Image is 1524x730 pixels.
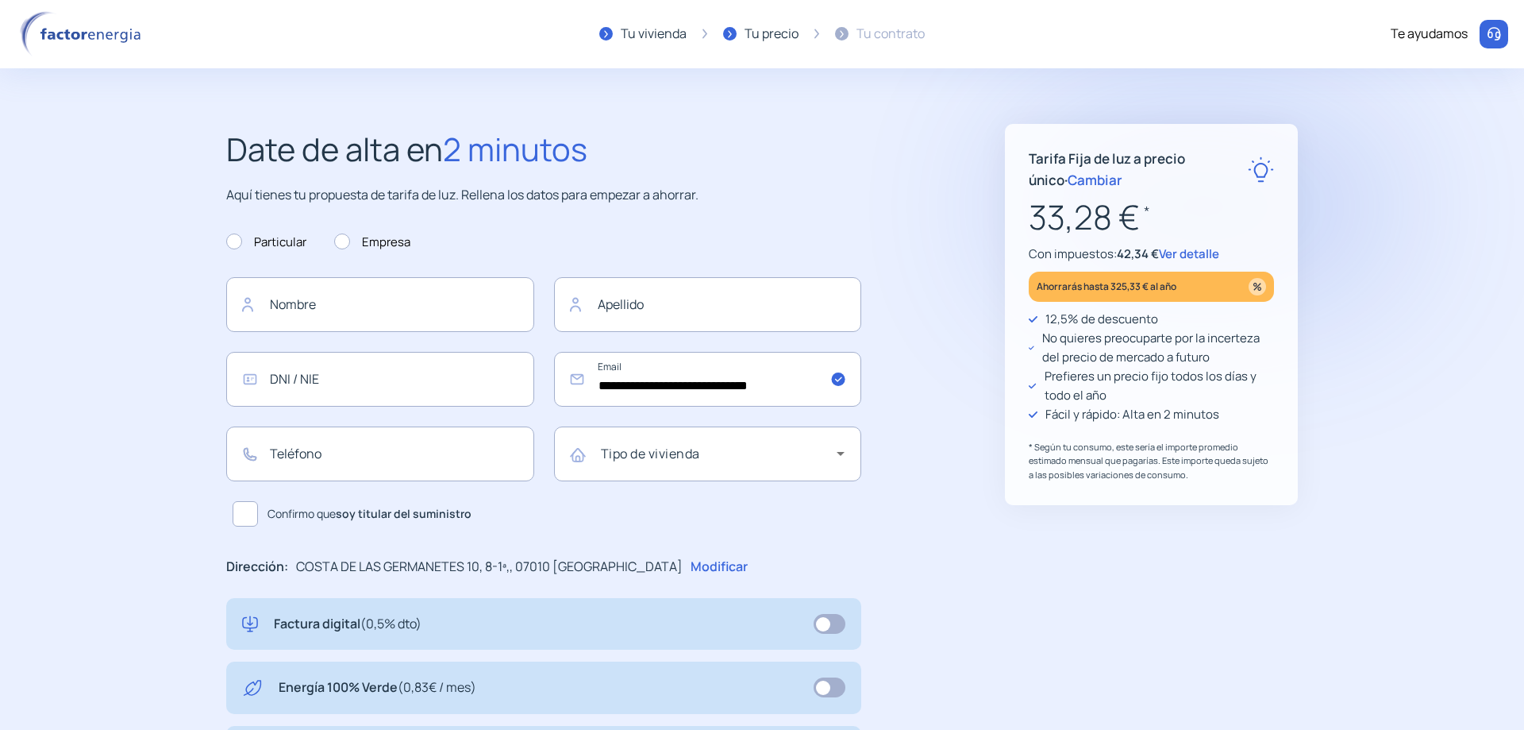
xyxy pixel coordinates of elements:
[226,124,861,175] h2: Date de alta en
[1391,24,1468,44] div: Te ayudamos
[274,614,421,635] p: Factura digital
[443,127,587,171] span: 2 minutos
[279,678,476,698] p: Energía 100% Verde
[296,557,683,577] p: COSTA DE LAS GERMANETES 10, 8-1ª,, 07010 [GEOGRAPHIC_DATA]
[242,678,263,698] img: energy-green.svg
[267,505,471,523] span: Confirmo que
[1117,245,1159,262] span: 42,34 €
[398,678,476,696] span: (0,83€ / mes)
[1045,405,1219,424] p: Fácil y rápido: Alta en 2 minutos
[745,24,799,44] div: Tu precio
[226,557,288,577] p: Dirección:
[1159,245,1219,262] span: Ver detalle
[16,11,151,57] img: logo factor
[856,24,925,44] div: Tu contrato
[1042,329,1274,367] p: No quieres preocuparte por la incerteza del precio de mercado a futuro
[1029,245,1274,264] p: Con impuestos:
[1037,277,1176,295] p: Ahorrarás hasta 325,33 € al año
[1029,191,1274,244] p: 33,28 €
[1249,278,1266,295] img: percentage_icon.svg
[336,506,471,521] b: soy titular del suministro
[1068,171,1122,189] span: Cambiar
[1029,440,1274,482] p: * Según tu consumo, este sería el importe promedio estimado mensual que pagarías. Este importe qu...
[1045,367,1274,405] p: Prefieres un precio fijo todos los días y todo el año
[691,557,748,577] p: Modificar
[621,24,687,44] div: Tu vivienda
[1248,156,1274,183] img: rate-E.svg
[1486,26,1502,42] img: llamar
[601,445,700,462] mat-label: Tipo de vivienda
[226,233,306,252] label: Particular
[360,615,421,632] span: (0,5% dto)
[226,185,861,206] p: Aquí tienes tu propuesta de tarifa de luz. Rellena los datos para empezar a ahorrar.
[334,233,410,252] label: Empresa
[1045,310,1158,329] p: 12,5% de descuento
[242,614,258,635] img: digital-invoice.svg
[1029,148,1248,191] p: Tarifa Fija de luz a precio único ·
